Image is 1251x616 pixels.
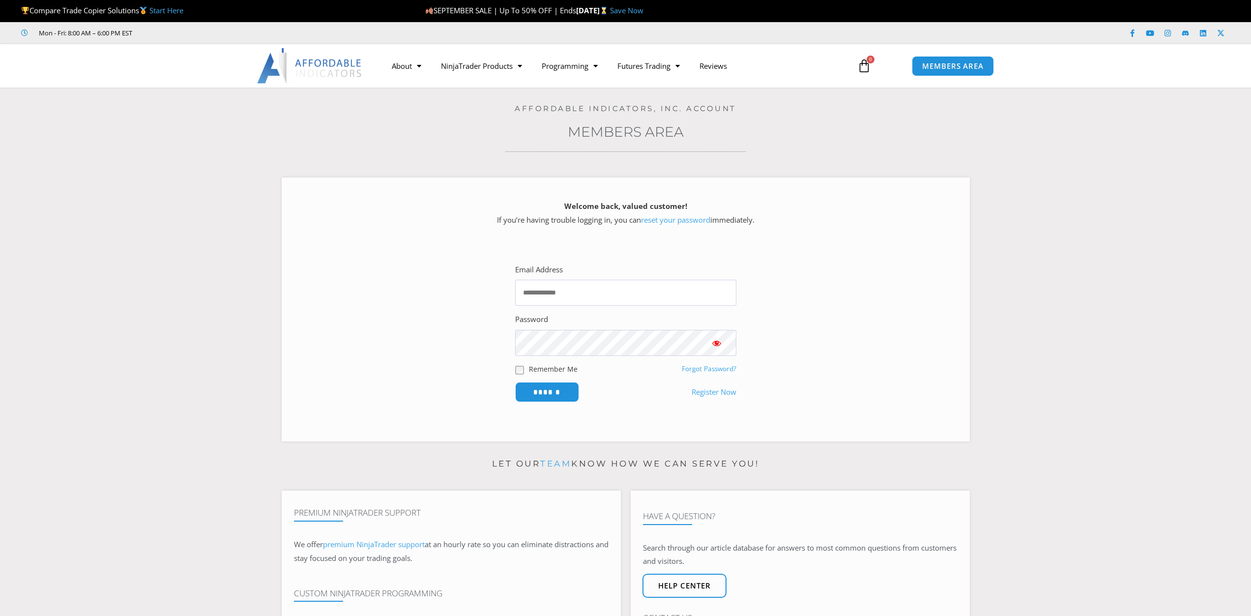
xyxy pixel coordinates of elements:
span: at an hourly rate so you can eliminate distractions and stay focused on your trading goals. [294,539,609,563]
span: Compare Trade Copier Solutions [21,5,183,15]
a: Forgot Password? [682,364,736,373]
label: Remember Me [529,364,578,374]
a: 0 [843,52,886,80]
a: Register Now [692,385,736,399]
p: Search through our article database for answers to most common questions from customers and visit... [643,541,958,569]
a: Reviews [690,55,737,77]
strong: [DATE] [576,5,610,15]
p: Let our know how we can serve you! [282,456,970,472]
span: 0 [867,56,874,63]
a: premium NinjaTrader support [323,539,425,549]
a: Save Now [610,5,643,15]
a: Futures Trading [608,55,690,77]
a: team [540,459,571,469]
a: Programming [532,55,608,77]
button: Show password [697,330,736,356]
span: MEMBERS AREA [922,62,984,70]
a: Start Here [149,5,183,15]
img: 🍂 [426,7,433,14]
h4: Premium NinjaTrader Support [294,508,609,518]
span: Help center [658,582,711,589]
span: We offer [294,539,323,549]
h4: Have A Question? [643,511,958,521]
img: 🥇 [140,7,147,14]
span: SEPTEMBER SALE | Up To 50% OFF | Ends [425,5,576,15]
nav: Menu [382,55,846,77]
label: Email Address [515,263,563,277]
a: reset your password [641,215,710,225]
strong: Welcome back, valued customer! [564,201,687,211]
a: MEMBERS AREA [912,56,994,76]
a: NinjaTrader Products [431,55,532,77]
img: ⌛ [600,7,608,14]
a: Members Area [568,123,684,140]
label: Password [515,313,548,326]
span: Mon - Fri: 8:00 AM – 6:00 PM EST [36,27,132,39]
iframe: Customer reviews powered by Trustpilot [146,28,293,38]
p: If you’re having trouble logging in, you can immediately. [299,200,953,227]
a: Affordable Indicators, Inc. Account [515,104,736,113]
img: LogoAI | Affordable Indicators – NinjaTrader [257,48,363,84]
h4: Custom NinjaTrader Programming [294,588,609,598]
img: 🏆 [22,7,29,14]
a: Help center [642,574,727,598]
a: About [382,55,431,77]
